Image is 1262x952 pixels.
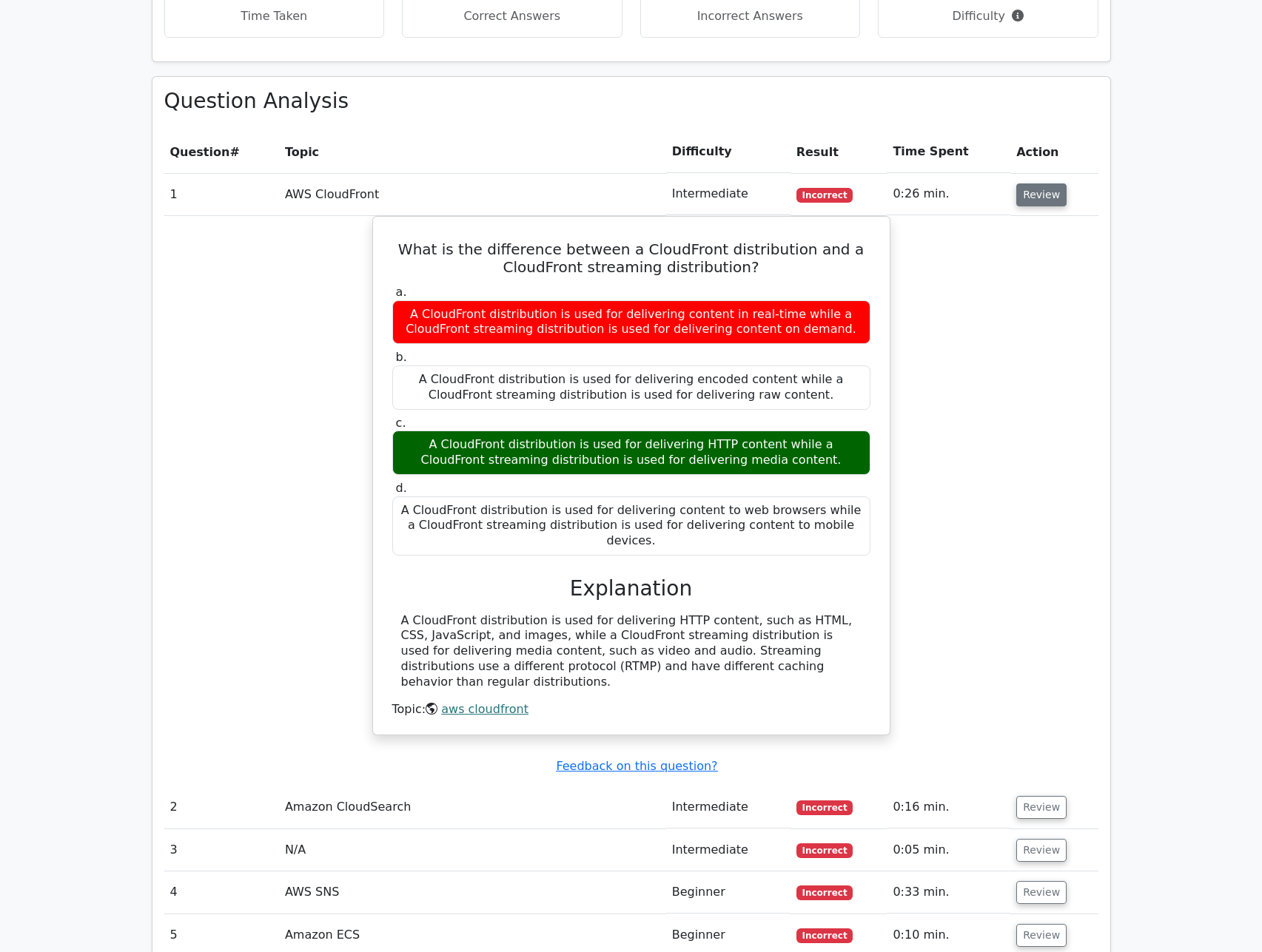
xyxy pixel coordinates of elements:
[164,89,1098,114] h3: Question Analysis
[666,829,791,871] td: Intermediate
[279,173,666,215] td: AWS CloudFront
[666,786,791,828] td: Intermediate
[796,188,853,203] span: Incorrect
[164,871,279,914] td: 4
[279,871,666,914] td: AWS SNS
[392,300,870,345] div: A CloudFront distribution is used for delivering content in real-time while a CloudFront streamin...
[796,928,853,943] span: Incorrect
[279,786,666,828] td: Amazon CloudSearch
[1010,131,1098,173] th: Action
[890,7,1086,25] p: Difficulty
[396,285,407,299] span: a.
[164,173,279,215] td: 1
[791,131,887,173] th: Result
[796,843,853,858] span: Incorrect
[1016,839,1067,862] button: Review
[1016,881,1067,904] button: Review
[392,365,870,410] div: A CloudFront distribution is used for delivering encoded content while a CloudFront streaming dis...
[1016,924,1067,947] button: Review
[414,7,610,25] p: Correct Answers
[396,481,407,495] span: d.
[164,131,279,173] th: #
[796,800,853,815] span: Incorrect
[392,431,870,475] div: A CloudFront distribution is used for delivering HTTP content while a CloudFront streaming distri...
[796,885,853,900] span: Incorrect
[396,416,406,430] span: c.
[887,173,1010,215] td: 0:26 min.
[170,145,230,159] span: Question
[887,131,1010,173] th: Time Spent
[666,173,791,215] td: Intermediate
[887,871,1010,914] td: 0:33 min.
[1016,796,1067,819] button: Review
[441,702,528,716] a: aws cloudfront
[401,576,862,601] h3: Explanation
[653,7,848,25] p: Incorrect Answers
[666,871,791,914] td: Beginner
[396,350,407,364] span: b.
[666,131,791,173] th: Difficulty
[279,829,666,871] td: N/A
[279,131,666,173] th: Topic
[887,829,1010,871] td: 0:05 min.
[887,786,1010,828] td: 0:16 min.
[392,496,870,556] div: A CloudFront distribution is used for delivering content to web browsers while a CloudFront strea...
[556,759,717,773] a: Feedback on this question?
[1016,183,1067,206] button: Review
[177,7,372,25] p: Time Taken
[392,702,870,718] div: Topic:
[164,829,279,871] td: 3
[391,240,872,276] h5: What is the difference between a CloudFront distribution and a CloudFront streaming distribution?
[164,786,279,828] td: 2
[401,613,862,690] div: A CloudFront distribution is used for delivering HTTP content, such as HTML, CSS, JavaScript, and...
